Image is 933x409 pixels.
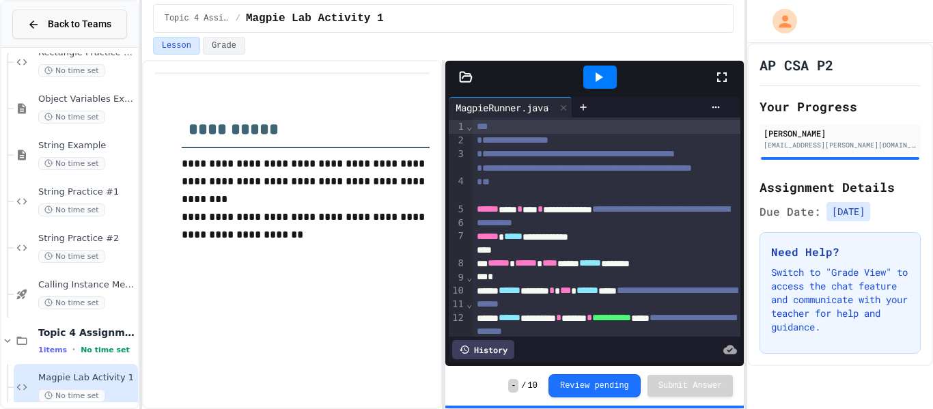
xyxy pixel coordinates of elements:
h2: Assignment Details [760,178,921,197]
div: [PERSON_NAME] [764,127,917,139]
span: Due Date: [760,203,821,220]
h1: AP CSA P2 [760,55,833,74]
h2: Your Progress [760,97,921,116]
span: No time set [38,203,105,216]
span: No time set [38,296,105,309]
span: No time set [38,111,105,124]
div: [EMAIL_ADDRESS][PERSON_NAME][DOMAIN_NAME] [764,140,917,150]
div: History [452,340,514,359]
div: 12 [449,311,466,339]
span: No time set [38,389,105,402]
div: 11 [449,298,466,311]
span: Rectangle Practice #1 [38,47,135,59]
span: Back to Teams [48,17,111,31]
span: • [72,344,75,355]
span: Fold line [466,121,473,132]
div: 2 [449,134,466,147]
button: Submit Answer [647,375,734,397]
span: Object Variables Example [38,94,135,105]
span: / [236,13,240,24]
span: Fold line [466,298,473,309]
button: Back to Teams [12,10,127,39]
div: 1 [449,120,466,134]
span: Magpie Lab Activity 1 [246,10,384,27]
span: / [521,380,526,391]
span: No time set [81,345,130,354]
span: String Practice #1 [38,186,135,198]
div: 4 [449,175,466,202]
span: Magpie Lab Activity 1 [38,372,135,384]
span: - [508,379,518,393]
div: MagpieRunner.java [449,100,555,115]
span: 1 items [38,345,67,354]
span: No time set [38,157,105,170]
div: 5 [449,203,466,216]
h3: Need Help? [771,244,909,260]
span: String Example [38,140,135,152]
div: MagpieRunner.java [449,97,572,117]
button: Review pending [548,374,641,397]
span: No time set [38,64,105,77]
button: Grade [203,37,245,55]
span: Calling Instance Methods - Topic 1.14 [38,279,135,291]
span: 10 [528,380,538,391]
span: No time set [38,250,105,263]
span: Fold line [466,272,473,283]
div: 7 [449,229,466,257]
button: Lesson [153,37,200,55]
div: 9 [449,271,466,285]
span: Topic 4 Assignments [38,326,135,339]
div: 6 [449,216,466,230]
div: 3 [449,147,466,175]
div: 10 [449,284,466,298]
div: 8 [449,257,466,270]
div: My Account [758,5,800,37]
span: Submit Answer [658,380,723,391]
span: [DATE] [826,202,870,221]
p: Switch to "Grade View" to access the chat feature and communicate with your teacher for help and ... [771,266,909,334]
span: Topic 4 Assignments [165,13,230,24]
span: String Practice #2 [38,233,135,244]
